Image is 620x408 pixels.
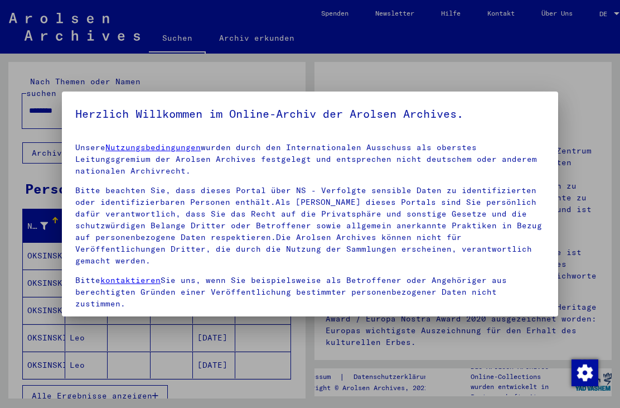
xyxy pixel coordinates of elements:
p: Bitte Sie uns, wenn Sie beispielsweise als Betroffener oder Angehöriger aus berechtigten Gründen ... [75,275,545,310]
h5: Herzlich Willkommen im Online-Archiv der Arolsen Archives. [75,105,545,123]
p: Bitte beachten Sie, dass dieses Portal über NS - Verfolgte sensible Daten zu identifizierten oder... [75,185,545,267]
p: Unsere wurden durch den Internationalen Ausschuss als oberstes Leitungsgremium der Arolsen Archiv... [75,142,545,177]
img: Zustimmung ändern [571,359,598,386]
a: kontaktieren [100,275,161,285]
a: Nutzungsbedingungen [105,142,201,152]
